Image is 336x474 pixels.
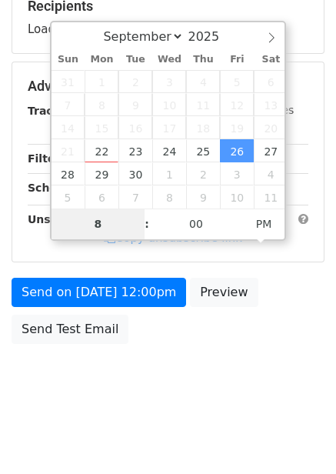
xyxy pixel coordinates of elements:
[118,185,152,209] span: October 7, 2025
[12,315,128,344] a: Send Test Email
[259,400,336,474] iframe: Chat Widget
[254,116,288,139] span: September 20, 2025
[152,162,186,185] span: October 1, 2025
[28,152,67,165] strong: Filters
[254,162,288,185] span: October 4, 2025
[118,162,152,185] span: September 30, 2025
[52,70,85,93] span: August 31, 2025
[243,209,285,239] span: Click to toggle
[52,209,145,239] input: Hour
[220,116,254,139] span: September 19, 2025
[152,139,186,162] span: September 24, 2025
[186,162,220,185] span: October 2, 2025
[145,209,149,239] span: :
[220,55,254,65] span: Fri
[52,116,85,139] span: September 14, 2025
[28,105,79,117] strong: Tracking
[184,29,239,44] input: Year
[186,139,220,162] span: September 25, 2025
[186,185,220,209] span: October 9, 2025
[28,78,308,95] h5: Advanced
[220,139,254,162] span: September 26, 2025
[28,182,83,194] strong: Schedule
[254,70,288,93] span: September 6, 2025
[85,116,118,139] span: September 15, 2025
[152,185,186,209] span: October 8, 2025
[118,93,152,116] span: September 9, 2025
[186,116,220,139] span: September 18, 2025
[254,185,288,209] span: October 11, 2025
[118,70,152,93] span: September 2, 2025
[85,139,118,162] span: September 22, 2025
[152,116,186,139] span: September 17, 2025
[152,93,186,116] span: September 10, 2025
[28,213,103,225] strong: Unsubscribe
[254,93,288,116] span: September 13, 2025
[186,70,220,93] span: September 4, 2025
[220,93,254,116] span: September 12, 2025
[85,185,118,209] span: October 6, 2025
[12,278,186,307] a: Send on [DATE] 12:00pm
[149,209,243,239] input: Minute
[52,93,85,116] span: September 7, 2025
[190,278,258,307] a: Preview
[152,55,186,65] span: Wed
[104,231,242,245] a: Copy unsubscribe link
[52,162,85,185] span: September 28, 2025
[52,185,85,209] span: October 5, 2025
[118,55,152,65] span: Tue
[85,55,118,65] span: Mon
[118,139,152,162] span: September 23, 2025
[118,116,152,139] span: September 16, 2025
[220,70,254,93] span: September 5, 2025
[85,162,118,185] span: September 29, 2025
[52,139,85,162] span: September 21, 2025
[52,55,85,65] span: Sun
[254,55,288,65] span: Sat
[254,139,288,162] span: September 27, 2025
[85,70,118,93] span: September 1, 2025
[220,185,254,209] span: October 10, 2025
[186,55,220,65] span: Thu
[186,93,220,116] span: September 11, 2025
[152,70,186,93] span: September 3, 2025
[85,93,118,116] span: September 8, 2025
[220,162,254,185] span: October 3, 2025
